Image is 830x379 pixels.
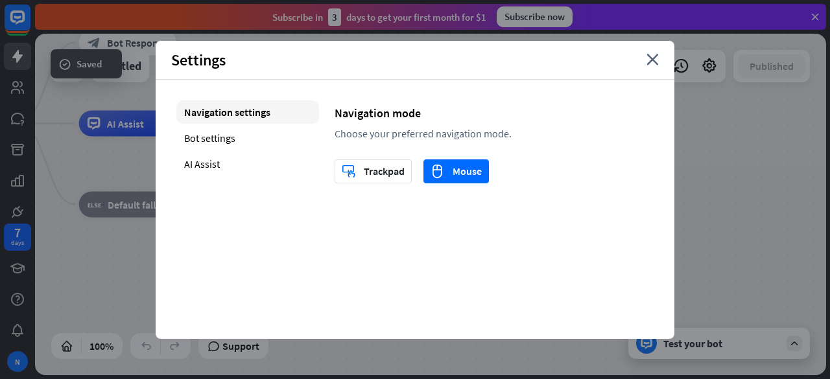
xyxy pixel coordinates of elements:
div: Untitled [99,50,141,82]
span: Default fallback [108,198,176,211]
button: Open LiveChat chat widget [10,5,49,44]
i: trackpad [342,164,355,178]
i: block_bot_response [88,36,101,49]
button: Published [738,54,805,78]
div: 3 [328,8,341,26]
span: Settings [171,50,226,70]
div: Subscribe now [497,6,573,27]
button: trackpadTrackpad [335,159,412,183]
div: N [7,351,28,372]
div: Mouse [431,160,482,183]
i: close [646,54,659,65]
div: Navigation mode [335,106,654,121]
div: Choose your preferred navigation mode. [335,127,654,140]
span: Bot Response [107,36,168,49]
span: AI Assist [107,117,144,130]
div: 7 [14,227,21,238]
div: days [11,238,24,247]
div: Navigation settings [176,100,319,124]
span: Support [222,336,259,356]
a: 7 days [4,224,31,251]
div: AI Assist [176,152,319,176]
div: 100% [86,336,117,356]
i: block_fallback [88,198,101,211]
i: success [58,58,71,71]
div: Trackpad [342,160,405,183]
div: Test your bot [663,337,780,350]
i: mouse [431,164,444,178]
div: Subscribe in days to get your first month for $1 [272,8,486,26]
div: Bot settings [176,126,319,150]
span: Saved [77,57,102,71]
button: mouseMouse [423,159,489,183]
